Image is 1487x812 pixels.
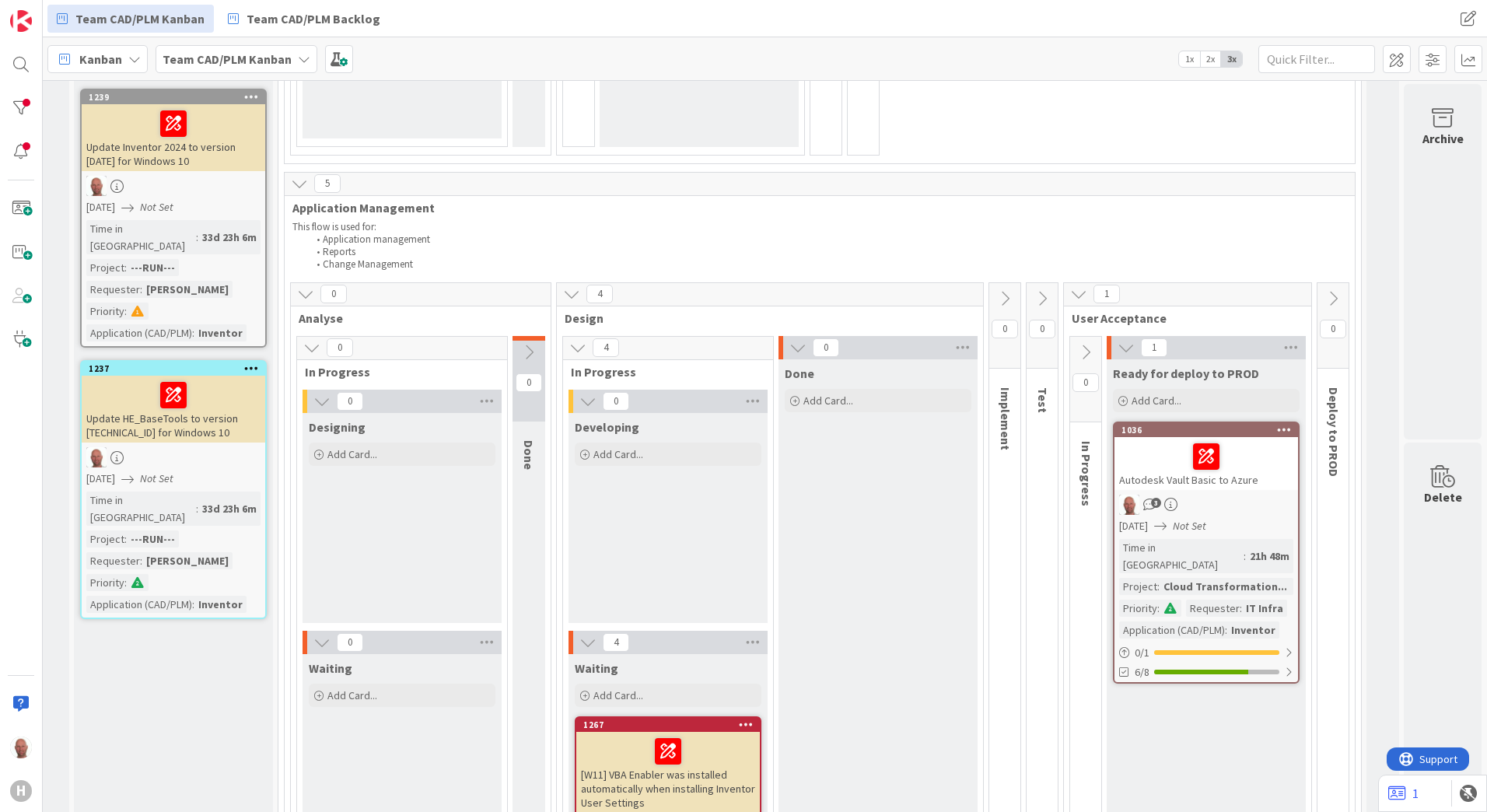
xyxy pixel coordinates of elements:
div: 1237Update HE_BaseTools to version [TECHNICAL_ID] for Windows 10 [82,362,265,443]
span: : [140,281,142,298]
a: 1239Update Inventor 2024 to version [DATE] for Windows 10RK[DATE]Not SetTime in [GEOGRAPHIC_DATA]... [80,89,267,348]
a: 1 [1388,784,1419,803]
a: Team CAD/PLM Kanban [47,5,214,33]
div: Inventor [194,596,247,613]
span: : [196,500,198,517]
div: Project [86,259,124,276]
span: Waiting [575,660,618,676]
div: Application (CAD/PLM) [86,324,192,341]
span: 0 [337,392,363,411]
span: Analyse [299,310,531,326]
li: Change Management [308,258,1348,271]
span: User Acceptance [1072,310,1292,326]
span: 0 [603,392,629,411]
div: Time in [GEOGRAPHIC_DATA] [86,492,196,526]
span: 2x [1200,51,1221,67]
div: 0/1 [1114,643,1298,663]
span: 0 [327,338,353,357]
p: This flow is used for: [292,221,1347,233]
i: Not Set [140,200,173,214]
span: : [124,574,127,591]
div: H [10,780,32,802]
div: Application (CAD/PLM) [86,596,192,613]
img: RK [10,737,32,758]
span: 3x [1221,51,1242,67]
div: RK [1114,495,1298,515]
span: 1 [1141,338,1167,357]
span: Add Card... [593,447,643,461]
div: ---RUN--- [127,259,179,276]
span: Add Card... [803,394,853,408]
span: In Progress [305,364,488,380]
span: 0 [320,285,347,303]
span: Add Card... [327,447,377,461]
img: Visit kanbanzone.com [10,10,32,32]
li: Reports [308,246,1348,258]
span: Waiting [309,660,352,676]
div: 1239 [89,92,265,103]
div: 1036Autodesk Vault Basic to Azure [1114,423,1298,490]
span: Add Card... [327,688,377,702]
span: 0 [516,373,542,392]
span: : [192,324,194,341]
div: Time in [GEOGRAPHIC_DATA] [1119,539,1244,573]
span: 5 [314,174,341,193]
div: [PERSON_NAME] [142,281,233,298]
span: 1 [1093,285,1120,303]
span: 3 [1151,498,1161,508]
i: Not Set [140,471,173,485]
span: Add Card... [593,688,643,702]
div: Time in [GEOGRAPHIC_DATA] [86,220,196,254]
div: RK [82,447,265,467]
div: 33d 23h 6m [198,229,261,246]
div: 1036 [1121,425,1298,436]
span: : [196,229,198,246]
div: Requester [86,281,140,298]
span: : [140,552,142,569]
div: 1267 [576,718,760,732]
li: Application management [308,233,1348,246]
span: 0 [1072,373,1099,392]
span: [DATE] [86,471,115,487]
span: Ready for deploy to PROD [1113,366,1259,381]
div: RK [82,176,265,196]
span: 0 [992,320,1018,338]
div: Archive [1422,129,1464,148]
a: 1237Update HE_BaseTools to version [TECHNICAL_ID] for Windows 10RK[DATE]Not SetTime in [GEOGRAPHI... [80,360,267,619]
span: [DATE] [1119,518,1148,534]
div: Project [1119,578,1157,595]
div: Inventor [1227,621,1279,639]
span: Support [33,2,71,21]
div: 1239Update Inventor 2024 to version [DATE] for Windows 10 [82,90,265,171]
span: : [1225,621,1227,639]
div: Priority [86,303,124,320]
span: 4 [586,285,613,303]
span: Developing [575,419,639,435]
div: Delete [1424,488,1462,506]
img: RK [86,176,107,196]
div: IT Infra [1242,600,1287,617]
div: 33d 23h 6m [198,500,261,517]
div: Cloud Transformation... [1160,578,1291,595]
div: 1239 [82,90,265,104]
span: 4 [603,633,629,652]
div: Requester [86,552,140,569]
input: Quick Filter... [1258,45,1375,73]
div: Priority [1119,600,1157,617]
div: 1237 [82,362,265,376]
span: Done [521,440,537,470]
span: 1x [1179,51,1200,67]
span: Team CAD/PLM Backlog [247,9,380,28]
div: Update Inventor 2024 to version [DATE] for Windows 10 [82,104,265,171]
span: Test [1035,387,1051,413]
span: In Progress [1079,441,1094,506]
div: Priority [86,574,124,591]
a: Team CAD/PLM Backlog [219,5,390,33]
div: [PERSON_NAME] [142,552,233,569]
div: Requester [1186,600,1240,617]
b: Team CAD/PLM Kanban [163,51,292,67]
span: 0 [337,633,363,652]
div: Application (CAD/PLM) [1119,621,1225,639]
span: 0 [813,338,839,357]
span: : [1157,578,1160,595]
